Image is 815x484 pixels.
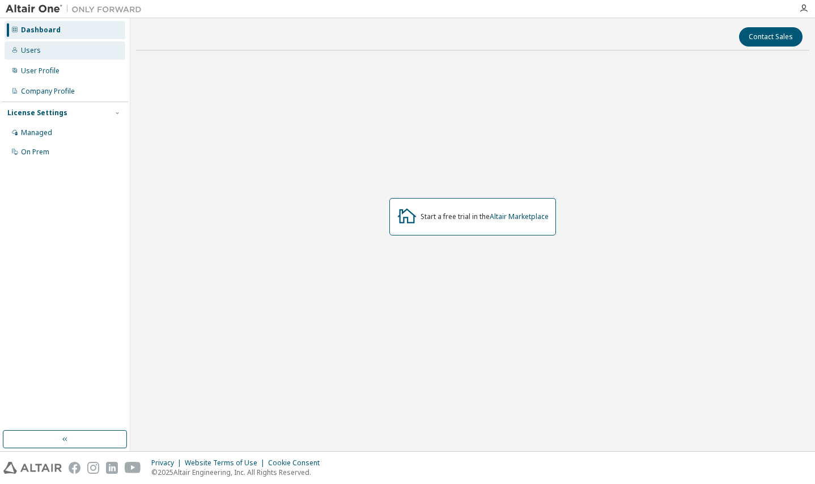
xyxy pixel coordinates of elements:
[21,87,75,96] div: Company Profile
[7,108,67,117] div: License Settings
[3,462,62,474] img: altair_logo.svg
[739,27,803,47] button: Contact Sales
[185,458,268,468] div: Website Terms of Use
[268,458,326,468] div: Cookie Consent
[69,462,80,474] img: facebook.svg
[21,148,49,157] div: On Prem
[21,128,52,137] div: Managed
[106,462,118,474] img: linkedin.svg
[151,468,326,477] p: © 2025 Altair Engineering, Inc. All Rights Reserved.
[125,462,141,474] img: youtube.svg
[421,212,549,221] div: Start a free trial in the
[21,26,61,35] div: Dashboard
[87,462,99,474] img: instagram.svg
[21,66,60,75] div: User Profile
[21,46,41,55] div: Users
[6,3,147,15] img: Altair One
[490,212,549,221] a: Altair Marketplace
[151,458,185,468] div: Privacy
